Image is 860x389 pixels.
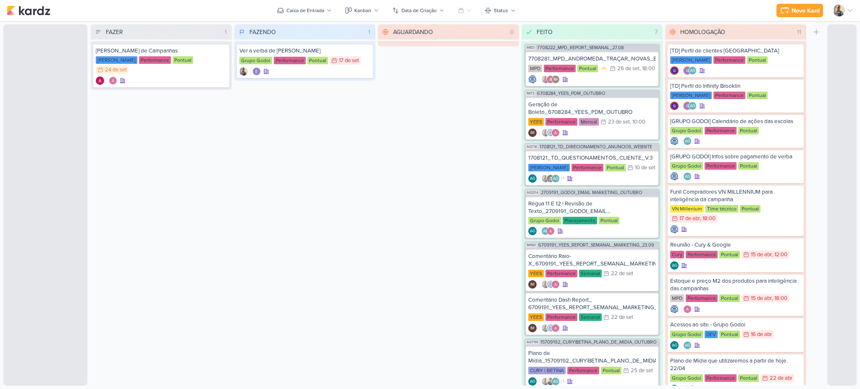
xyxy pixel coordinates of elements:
[528,252,656,268] div: Comentário Raio-X_6709191_YEES_REPORT_SEMANAL_MARKETING_23.09
[528,55,656,63] div: 7708281_MPD_ANDROMEDA_TRAÇAR_NOVAS_ESTRATÉGIAS
[528,154,656,162] div: 1708121_TD_QUESTIONAMENTOS_CLIENTE_V.3
[551,129,560,137] img: Alessandra Gomes
[546,129,555,137] img: Caroline Traven De Andrade
[541,190,642,195] span: 2709191_GODOI_EMAIL MARKETING_OUTUBRO
[770,376,792,381] div: 22 de abr
[528,280,537,289] div: Criador(a): Isabella Machado Guimarães
[681,305,692,313] div: Colaboradores: Alessandra Gomes
[690,104,695,108] p: AG
[751,296,772,301] div: 15 de abr
[541,280,550,289] img: Iara Santos
[683,102,692,110] img: Giulia Boschi
[670,205,704,213] div: VN Millenium
[528,377,537,386] div: Aline Gimenez Graciano
[688,102,697,110] div: Aline Gimenez Graciano
[528,227,537,235] div: Criador(a): Aline Gimenez Graciano
[96,76,104,85] div: Criador(a): Alessandra Gomes
[577,65,598,72] div: Pontual
[541,174,550,183] img: Iara Santos
[670,162,703,170] div: Grupo Godoi
[670,241,801,249] div: Reunião - Cury & Google
[670,92,712,99] div: [PERSON_NAME]
[7,5,50,16] img: kardz.app
[688,66,697,75] div: Aline Gimenez Graciano
[670,321,801,329] div: Acessos ao site - Grupo Godoi
[670,251,684,258] div: Cury
[608,119,630,125] div: 23 de set
[530,131,535,135] p: IM
[681,137,692,145] div: Colaboradores: Aline Gimenez Graciano
[670,357,801,372] div: Plano de Mídia que utilizaremos a partir de hoje. 22/04
[560,378,564,385] span: +1
[617,66,640,71] div: 26 de set
[833,5,845,16] img: Iara Santos
[528,101,656,116] div: Geração de Boleto_6708284_YEES_PDM_OUTUBRO
[670,331,703,338] div: Grupo Godoi
[239,67,248,76] div: Criador(a): Iara Santos
[631,368,653,373] div: 25 de set
[683,305,692,313] img: Alessandra Gomes
[546,280,555,289] img: Caroline Traven De Andrade
[528,296,656,311] div: Comentário Dash Report_ 6709191_YEES_REPORT_SEMANAL_MARKETING_23.09
[239,57,272,64] div: Grupo Godoi
[538,243,654,247] span: 6709191_YEES_REPORT_SEMANAL_MARKETING_23.09
[546,174,555,183] img: Nelito Junior
[651,28,661,37] div: 7
[681,102,697,110] div: Colaboradores: Giulia Boschi, Aline Gimenez Graciano
[670,153,801,160] div: [GRUPO GODOI] Infos sobre pagamento de verba
[670,341,679,350] div: Criador(a): Aline Gimenez Graciano
[530,380,535,384] p: AG
[681,172,692,181] div: Colaboradores: Aline Gimenez Graciano
[528,313,544,321] div: YEES
[539,129,560,137] div: Colaboradores: Iara Santos, Caroline Traven De Andrade, Alessandra Gomes
[551,75,560,84] div: Isabella Machado Guimarães
[572,164,603,171] div: Performance
[526,145,538,149] span: AG716
[670,277,801,292] div: Estoque e preço M2 dos produtos para inteligência das campanhas
[540,145,652,149] span: 1708121_TD_DIRECIONAMENTO_ANUNCIOS_WEBSITE
[528,377,537,386] div: Criador(a): Aline Gimenez Graciano
[563,217,597,224] div: Planejamento
[526,340,539,344] span: AG799
[530,177,535,181] p: AG
[685,139,690,144] p: AG
[307,57,328,64] div: Pontual
[670,374,703,382] div: Grupo Godoi
[173,56,193,64] div: Pontual
[105,67,127,73] div: 24 de set
[670,137,679,145] div: Criador(a): Caroline Traven De Andrade
[719,251,740,258] div: Pontual
[683,172,692,181] div: Aline Gimenez Graciano
[681,66,697,75] div: Colaboradores: Giulia Boschi, Aline Gimenez Graciano
[507,28,517,37] div: 0
[640,66,655,71] div: , 18:00
[528,227,537,235] div: Aline Gimenez Graciano
[365,28,374,37] div: 1
[546,75,555,84] img: Alessandra Gomes
[705,374,737,382] div: Performance
[541,129,550,137] img: Iara Santos
[526,45,535,50] span: IM83
[738,127,759,134] div: Pontual
[239,47,370,55] div: Ver a verba de Godoi
[541,377,550,386] img: Iara Santos
[772,252,787,258] div: , 12:00
[553,78,558,82] p: IM
[740,205,760,213] div: Pontual
[528,350,656,365] div: Plano de Mídia_15709192_CURY|BETINA_PLANO_DE_MIDIA_OUTUBRO
[690,69,695,73] p: AG
[686,294,718,302] div: Performance
[719,294,740,302] div: Pontual
[670,66,679,75] img: Giulia Boschi
[670,172,679,181] div: Criador(a): Caroline Traven De Andrade
[551,377,560,386] div: Aline Gimenez Graciano
[528,324,537,332] div: Isabella Machado Guimarães
[96,47,227,55] div: Texeira Duarte_Análise de Campanhas
[528,174,537,183] div: Criador(a): Aline Gimenez Graciano
[670,294,684,302] div: MPD
[545,313,577,321] div: Performance
[670,66,679,75] div: Criador(a): Giulia Boschi
[528,174,537,183] div: Aline Gimenez Graciano
[738,162,759,170] div: Pontual
[776,4,823,17] button: Novo Kard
